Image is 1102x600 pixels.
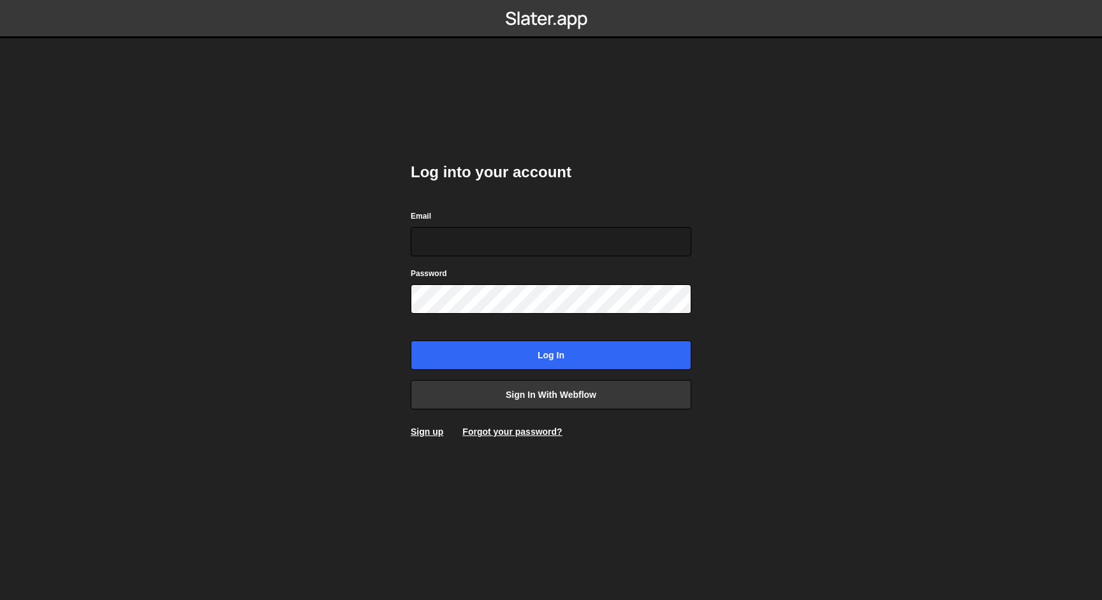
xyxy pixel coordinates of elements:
[411,267,447,280] label: Password
[411,427,443,437] a: Sign up
[411,380,691,409] a: Sign in with Webflow
[411,210,431,223] label: Email
[411,340,691,370] input: Log in
[462,427,562,437] a: Forgot your password?
[411,162,691,182] h2: Log into your account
